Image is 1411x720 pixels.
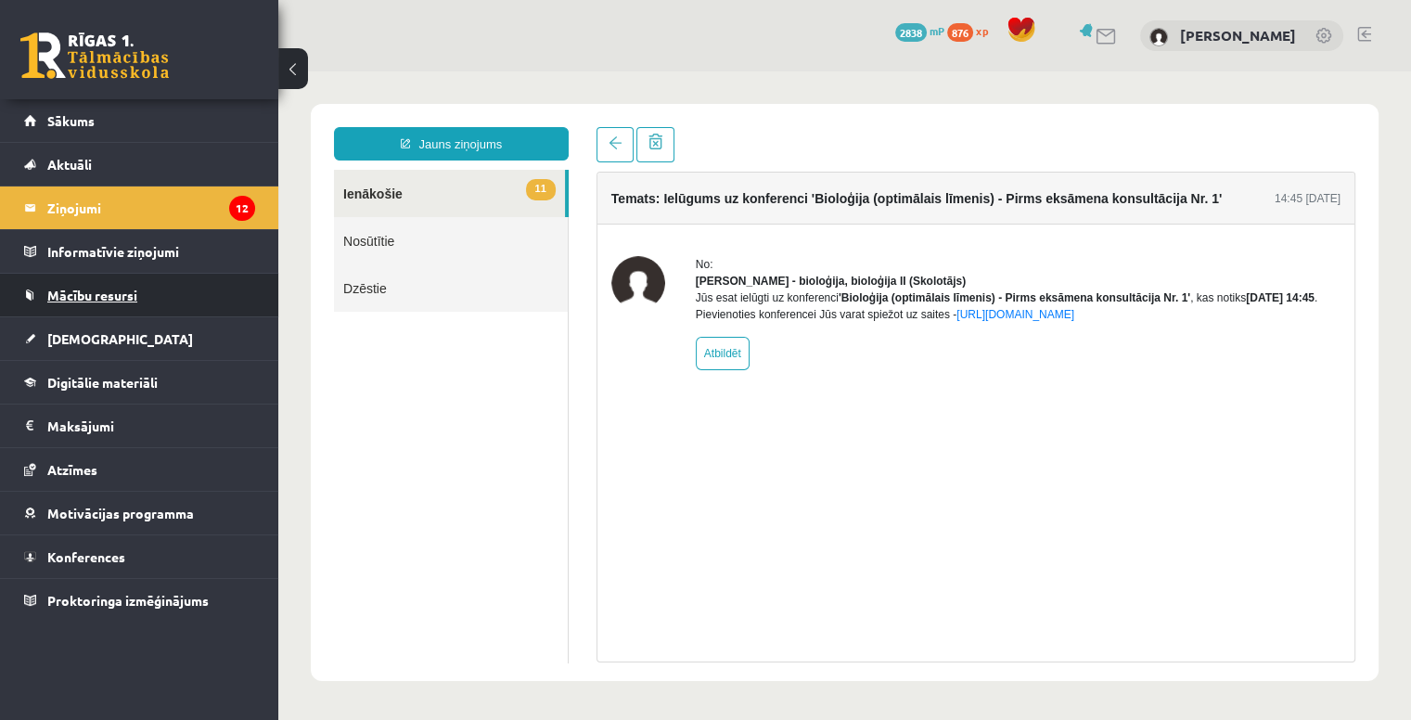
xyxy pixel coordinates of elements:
[24,230,255,273] a: Informatīvie ziņojumi
[47,374,158,391] span: Digitālie materiāli
[996,119,1062,135] div: 14:45 [DATE]
[24,405,255,447] a: Maksājumi
[24,143,255,186] a: Aktuāli
[976,23,988,38] span: xp
[47,186,255,229] legend: Ziņojumi
[333,185,387,238] img: Elza Saulīte - bioloģija, bioloģija II
[24,535,255,578] a: Konferences
[24,492,255,534] a: Motivācijas programma
[333,120,943,135] h4: Temats: Ielūgums uz konferenci 'Bioloģija (optimālais līmenis) - Pirms eksāmena konsultācija Nr. 1'
[56,193,289,240] a: Dzēstie
[47,156,92,173] span: Aktuāli
[47,461,97,478] span: Atzīmes
[20,32,169,79] a: Rīgas 1. Tālmācības vidusskola
[47,405,255,447] legend: Maksājumi
[930,23,944,38] span: mP
[56,146,289,193] a: Nosūtītie
[947,23,973,42] span: 876
[947,23,997,38] a: 876 xp
[417,185,1062,201] div: No:
[1180,26,1296,45] a: [PERSON_NAME]
[24,448,255,491] a: Atzīmes
[1149,28,1168,46] img: Annija Maslovska
[229,196,255,221] i: 12
[24,361,255,404] a: Digitālie materiāli
[417,203,687,216] strong: [PERSON_NAME] - bioloģija, bioloģija II (Skolotājs)
[47,592,209,609] span: Proktoringa izmēģinājums
[24,317,255,360] a: [DEMOGRAPHIC_DATA]
[47,287,137,303] span: Mācību resursi
[24,99,255,142] a: Sākums
[47,112,95,129] span: Sākums
[248,108,277,129] span: 11
[56,56,290,89] a: Jauns ziņojums
[56,98,287,146] a: 11Ienākošie
[47,505,194,521] span: Motivācijas programma
[47,230,255,273] legend: Informatīvie ziņojumi
[24,579,255,622] a: Proktoringa izmēģinājums
[24,186,255,229] a: Ziņojumi12
[968,220,1036,233] b: [DATE] 14:45
[47,330,193,347] span: [DEMOGRAPHIC_DATA]
[24,274,255,316] a: Mācību resursi
[895,23,927,42] span: 2838
[895,23,944,38] a: 2838 mP
[417,218,1062,251] div: Jūs esat ielūgti uz konferenci , kas notiks . Pievienoties konferencei Jūs varat spiežot uz saites -
[417,265,471,299] a: Atbildēt
[560,220,912,233] b: 'Bioloģija (optimālais līmenis) - Pirms eksāmena konsultācija Nr. 1'
[678,237,796,250] a: [URL][DOMAIN_NAME]
[47,548,125,565] span: Konferences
